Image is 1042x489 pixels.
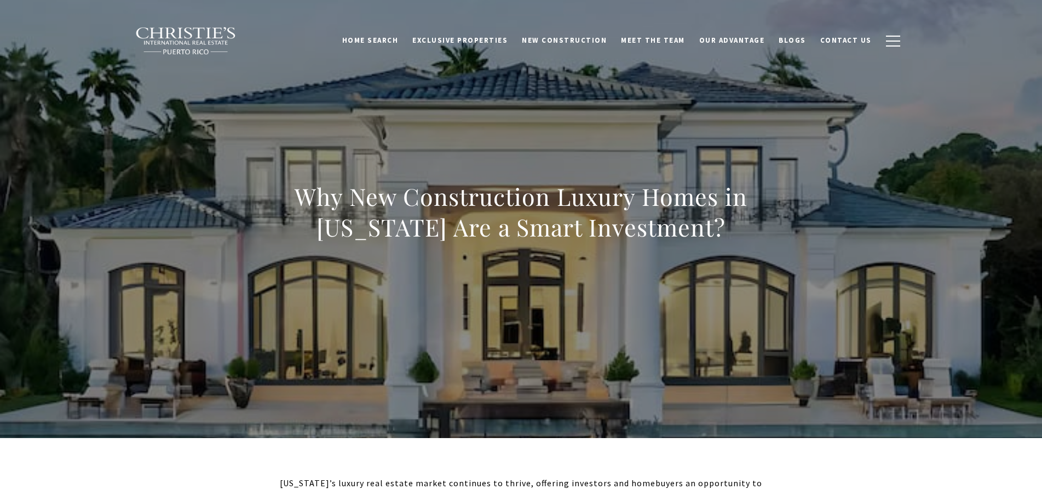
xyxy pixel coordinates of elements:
h1: Why New Construction Luxury Homes in [US_STATE] Are a Smart Investment? [280,181,763,243]
a: Blogs [772,30,813,51]
a: Home Search [335,30,406,51]
a: New Construction [515,30,614,51]
img: Christie's International Real Estate black text logo [135,27,237,55]
a: Meet the Team [614,30,692,51]
span: Contact Us [820,36,872,45]
span: Exclusive Properties [412,36,508,45]
span: New Construction [522,36,607,45]
a: Exclusive Properties [405,30,515,51]
span: Blogs [779,36,806,45]
span: Our Advantage [699,36,765,45]
a: Our Advantage [692,30,772,51]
